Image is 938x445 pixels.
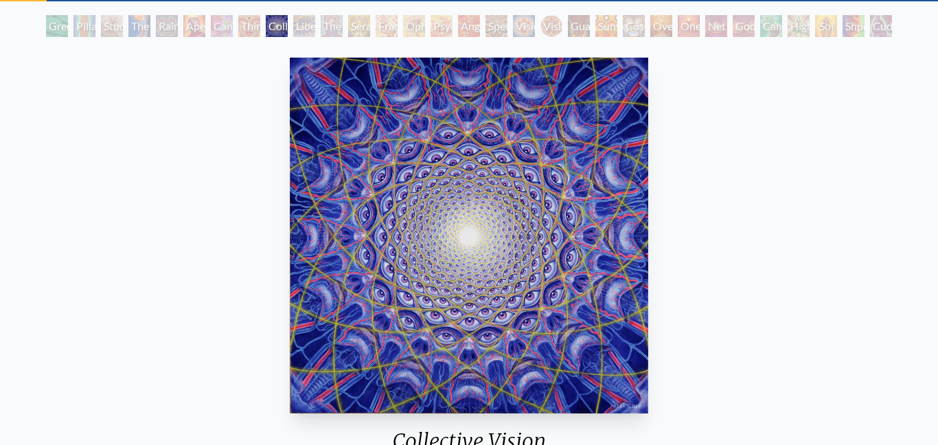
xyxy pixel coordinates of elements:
div: Vision [PERSON_NAME] [540,15,562,37]
div: The Torch [128,15,150,37]
div: Study for the Great Turn [101,15,123,37]
div: One [678,15,700,37]
div: Cannabis Sutra [211,15,233,37]
div: Cuddle [870,15,892,37]
div: Collective Vision [266,15,288,37]
div: Cosmic Elf [623,15,645,37]
div: Cannafist [760,15,782,37]
div: Higher Vision [788,15,810,37]
div: Shpongled [843,15,865,37]
div: Angel Skin [458,15,480,37]
img: Collective-Vision-1995-Alex-Grey-watermarked.jpg [290,58,648,413]
div: Sunyata [595,15,617,37]
div: Third Eye Tears of Joy [238,15,260,37]
div: Seraphic Transport Docking on the Third Eye [348,15,370,37]
div: Fractal Eyes [376,15,398,37]
div: Pillar of Awareness [73,15,95,37]
div: Aperture [183,15,205,37]
div: Sol Invictus [815,15,837,37]
div: Psychomicrograph of a Fractal Paisley Cherub Feather Tip [431,15,453,37]
div: Godself [733,15,755,37]
div: Vision Crystal [513,15,535,37]
div: Spectral Lotus [485,15,507,37]
div: Green Hand [46,15,68,37]
div: Net of Being [705,15,727,37]
div: Liberation Through Seeing [293,15,315,37]
div: Rainbow Eye Ripple [156,15,178,37]
div: Ophanic Eyelash [403,15,425,37]
div: Oversoul [650,15,672,37]
div: Guardian of Infinite Vision [568,15,590,37]
div: The Seer [321,15,343,37]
